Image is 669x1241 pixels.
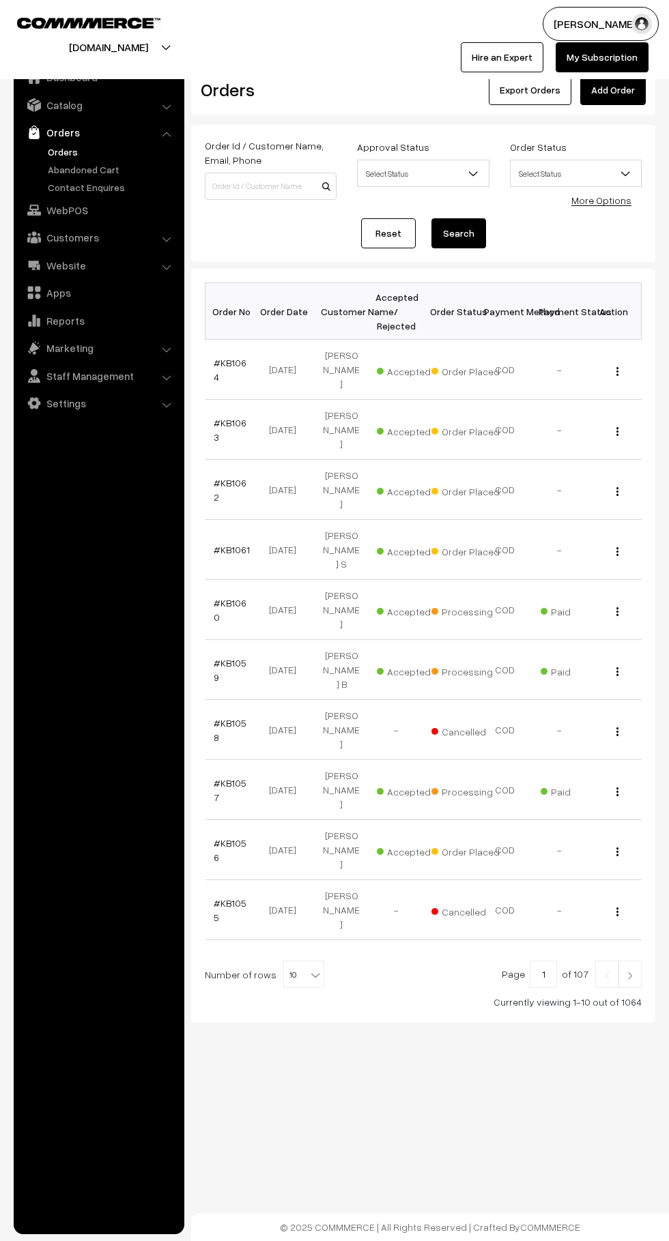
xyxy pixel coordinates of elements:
[44,180,180,194] a: Contact Enquires
[478,283,532,340] th: Payment Method
[616,727,618,736] img: Menu
[314,400,369,460] td: [PERSON_NAME]
[205,173,337,200] input: Order Id / Customer Name / Customer Email / Customer Phone
[532,700,587,760] td: -
[556,42,649,72] a: My Subscription
[314,580,369,640] td: [PERSON_NAME]
[17,391,180,415] a: Settings
[616,907,618,916] img: Menu
[377,781,445,799] span: Accepted
[214,837,246,863] a: #KB1056
[17,336,180,360] a: Marketing
[214,717,246,743] a: #KB1058
[44,162,180,177] a: Abandoned Cart
[358,162,488,186] span: Select Status
[214,477,246,503] a: #KB1062
[314,760,369,820] td: [PERSON_NAME]
[17,225,180,250] a: Customers
[377,541,445,559] span: Accepted
[314,640,369,700] td: [PERSON_NAME] B
[17,280,180,305] a: Apps
[259,520,314,580] td: [DATE]
[17,18,160,28] img: COMMMERCE
[580,75,646,105] a: Add Order
[314,520,369,580] td: [PERSON_NAME] S
[541,661,609,679] span: Paid
[431,781,500,799] span: Processing
[214,597,246,623] a: #KB1060
[562,968,588,980] span: of 107
[571,194,631,206] a: More Options
[361,218,416,248] a: Reset
[259,283,314,340] th: Order Date
[259,700,314,760] td: [DATE]
[431,481,500,499] span: Order Placed
[369,700,423,760] td: -
[520,1221,580,1233] a: COMMMERCE
[259,400,314,460] td: [DATE]
[461,42,543,72] a: Hire an Expert
[431,661,500,679] span: Processing
[357,140,429,154] label: Approval Status
[510,140,567,154] label: Order Status
[431,901,500,919] span: Cancelled
[478,460,532,520] td: COD
[214,657,246,683] a: #KB1059
[17,364,180,388] a: Staff Management
[478,820,532,880] td: COD
[601,972,613,980] img: Left
[616,787,618,796] img: Menu
[259,760,314,820] td: [DATE]
[541,781,609,799] span: Paid
[17,198,180,222] a: WebPOS
[502,968,525,980] span: Page
[478,700,532,760] td: COD
[532,460,587,520] td: -
[431,361,500,379] span: Order Placed
[616,487,618,496] img: Menu
[314,700,369,760] td: [PERSON_NAME]
[314,820,369,880] td: [PERSON_NAME]
[532,880,587,940] td: -
[259,460,314,520] td: [DATE]
[478,760,532,820] td: COD
[478,400,532,460] td: COD
[17,308,180,333] a: Reports
[314,283,369,340] th: Customer Name
[357,160,489,187] span: Select Status
[431,721,500,739] span: Cancelled
[541,601,609,619] span: Paid
[532,520,587,580] td: -
[478,520,532,580] td: COD
[205,283,260,340] th: Order No
[489,75,571,105] button: Export Orders
[205,995,642,1009] div: Currently viewing 1-10 out of 1064
[543,7,659,41] button: [PERSON_NAME]…
[17,253,180,278] a: Website
[214,544,250,555] a: #KB1061
[259,640,314,700] td: [DATE]
[616,847,618,856] img: Menu
[377,841,445,859] span: Accepted
[259,880,314,940] td: [DATE]
[314,340,369,400] td: [PERSON_NAME]
[377,661,445,679] span: Accepted
[314,460,369,520] td: [PERSON_NAME]
[532,400,587,460] td: -
[431,841,500,859] span: Order Placed
[616,607,618,616] img: Menu
[624,972,636,980] img: Right
[532,283,587,340] th: Payment Status
[478,880,532,940] td: COD
[377,421,445,439] span: Accepted
[17,120,180,145] a: Orders
[431,541,500,559] span: Order Placed
[191,1213,669,1241] footer: © 2025 COMMMERCE | All Rights Reserved | Crafted By
[214,357,246,383] a: #KB1064
[478,580,532,640] td: COD
[259,340,314,400] td: [DATE]
[17,14,137,30] a: COMMMERCE
[616,367,618,376] img: Menu
[17,93,180,117] a: Catalog
[369,283,423,340] th: Accepted / Rejected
